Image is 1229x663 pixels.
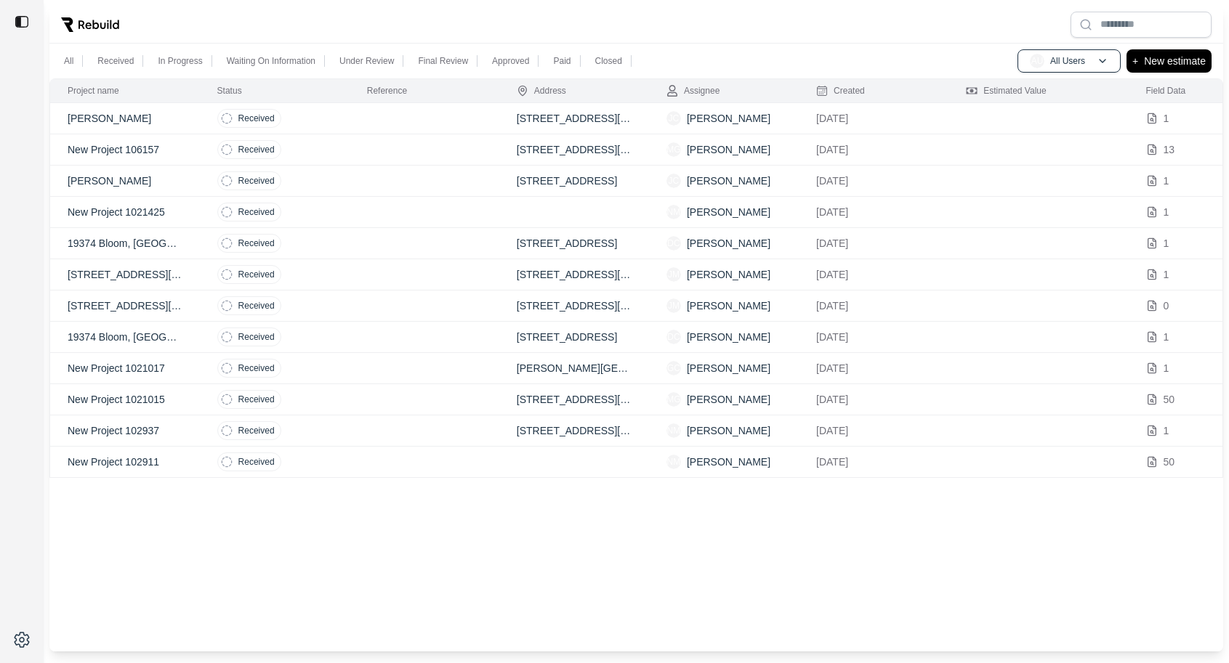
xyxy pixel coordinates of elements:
td: [STREET_ADDRESS][PERSON_NAME] [499,415,649,447]
p: 1 [1164,361,1169,375]
p: 1 [1164,236,1169,251]
p: [DATE] [816,267,931,282]
p: [DATE] [816,142,931,157]
p: Received [238,175,275,187]
div: Reference [367,85,407,97]
button: +New estimate [1127,49,1212,73]
p: All [64,55,73,67]
p: [STREET_ADDRESS][US_STATE] [68,267,182,282]
p: [PERSON_NAME] [687,455,770,469]
button: AUAll Users [1018,49,1121,73]
p: [PERSON_NAME] [687,142,770,157]
p: New Project 102937 [68,423,182,438]
p: [STREET_ADDRESS][US_STATE]. 48180 [68,298,182,313]
p: 1 [1164,330,1169,344]
td: [STREET_ADDRESS][PERSON_NAME] [499,259,649,290]
p: Received [238,206,275,218]
td: [STREET_ADDRESS] [499,228,649,259]
p: Received [238,269,275,280]
p: 19374 Bloom, [GEOGRAPHIC_DATA], [US_STATE]. Zip Code 48234. [68,330,182,344]
td: [PERSON_NAME][GEOGRAPHIC_DATA], [GEOGRAPHIC_DATA] [499,353,649,384]
td: [STREET_ADDRESS] [499,322,649,353]
div: Assignee [666,85,720,97]
p: New Project 1021017 [68,361,182,375]
td: [STREET_ADDRESS] [499,166,649,197]
span: MG [666,142,681,157]
p: Received [238,144,275,155]
p: Closed [595,55,622,67]
p: 50 [1164,392,1175,407]
span: JM [666,267,681,282]
p: 1 [1164,267,1169,282]
p: 19374 Bloom, [GEOGRAPHIC_DATA], [US_STATE]. Zip Code 48234. [68,236,182,251]
p: 1 [1164,205,1169,219]
p: Received [238,456,275,468]
p: [PERSON_NAME] [687,236,770,251]
span: NM [666,455,681,469]
img: Rebuild [61,17,119,32]
p: [PERSON_NAME] [687,423,770,438]
p: 1 [1164,111,1169,126]
td: [STREET_ADDRESS][PERSON_NAME] [499,290,649,322]
div: Status [217,85,242,97]
p: [PERSON_NAME] [687,392,770,407]
p: All Users [1050,55,1085,67]
td: [STREET_ADDRESS][PERSON_NAME] [499,103,649,134]
p: [PERSON_NAME] [687,174,770,188]
p: [DATE] [816,298,931,313]
span: JM [666,298,681,313]
p: [PERSON_NAME] [68,111,182,126]
p: [DATE] [816,361,931,375]
p: [DATE] [816,330,931,344]
p: Received [238,300,275,312]
p: New Project 1021015 [68,392,182,407]
p: + [1132,52,1138,70]
p: Under Review [339,55,394,67]
span: DC [666,236,681,251]
p: New estimate [1144,52,1206,70]
p: Approved [492,55,529,67]
span: NM [666,423,681,438]
p: New Project 102911 [68,455,182,469]
p: Final Review [418,55,468,67]
p: Received [238,331,275,343]
td: [STREET_ADDRESS][PERSON_NAME] [499,134,649,166]
p: 1 [1164,174,1169,188]
span: JC [666,111,681,126]
p: 1 [1164,423,1169,438]
p: [PERSON_NAME] [687,205,770,219]
p: [PERSON_NAME] [687,111,770,126]
p: Received [238,113,275,124]
p: [DATE] [816,236,931,251]
p: [PERSON_NAME] [687,267,770,282]
p: In Progress [158,55,202,67]
p: [PERSON_NAME] [687,361,770,375]
p: Received [238,394,275,405]
p: [PERSON_NAME] [687,330,770,344]
p: [DATE] [816,174,931,188]
p: Received [238,237,275,249]
p: 0 [1164,298,1169,313]
p: Received [97,55,134,67]
div: Project name [68,85,119,97]
span: GC [666,361,681,375]
span: MG [666,392,681,407]
p: Waiting On Information [227,55,315,67]
p: [DATE] [816,455,931,469]
p: Received [238,425,275,436]
p: [DATE] [816,423,931,438]
div: Created [816,85,865,97]
span: NM [666,205,681,219]
div: Estimated Value [966,85,1047,97]
td: [STREET_ADDRESS][PERSON_NAME] [499,384,649,415]
p: [PERSON_NAME] [68,174,182,188]
span: AU [1030,54,1044,68]
div: Address [517,85,566,97]
p: Paid [553,55,571,67]
p: 13 [1164,142,1175,157]
span: JC [666,174,681,188]
p: [DATE] [816,111,931,126]
p: [DATE] [816,205,931,219]
p: New Project 1021425 [68,205,182,219]
p: 50 [1164,455,1175,469]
